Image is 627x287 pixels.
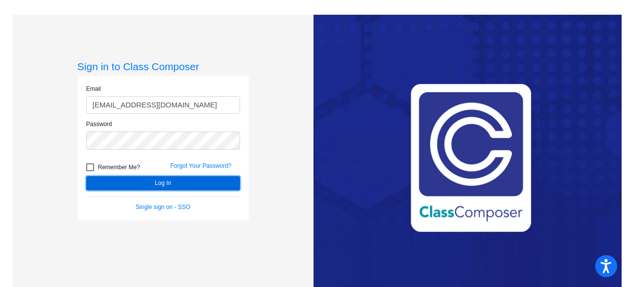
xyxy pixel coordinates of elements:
button: Log In [86,176,240,190]
h3: Sign in to Class Composer [77,60,249,73]
a: Single sign on - SSO [136,204,190,210]
label: Email [86,84,101,93]
a: Forgot Your Password? [170,162,232,169]
label: Password [86,120,112,129]
span: Remember Me? [98,161,140,173]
